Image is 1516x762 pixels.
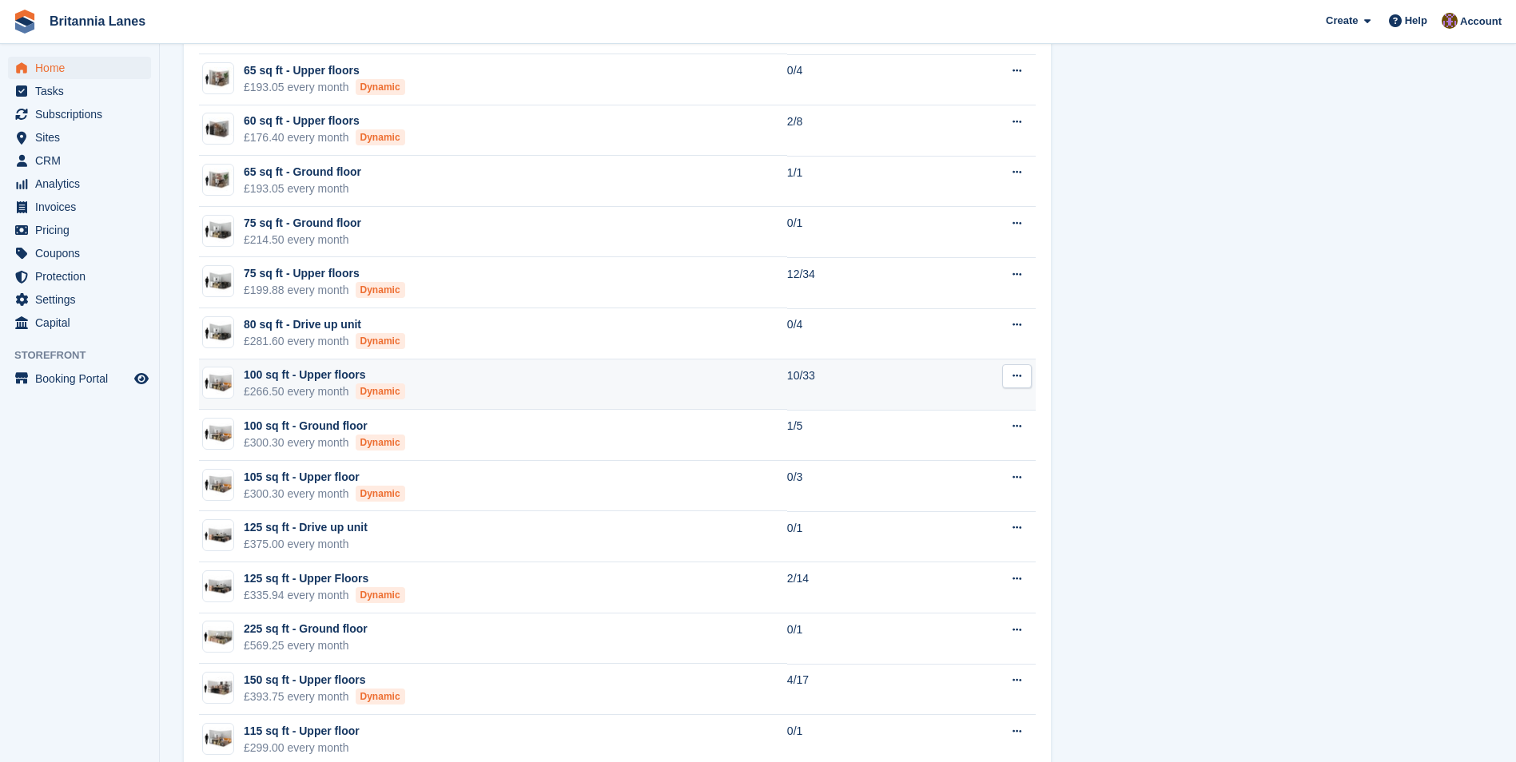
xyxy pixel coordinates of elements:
[8,103,151,125] a: menu
[356,129,405,145] div: Dynamic
[244,316,405,333] div: 80 sq ft - Drive up unit
[356,587,405,603] div: Dynamic
[203,677,233,700] img: 150-sqft-unit%20(1).jpg
[244,282,405,299] div: £199.88 every month
[8,196,151,218] a: menu
[787,511,940,562] td: 0/1
[8,242,151,264] a: menu
[8,80,151,102] a: menu
[8,173,151,195] a: menu
[787,257,940,308] td: 12/34
[13,10,37,34] img: stora-icon-8386f47178a22dfd0bd8f6a31ec36ba5ce8667c1dd55bd0f319d3a0aa187defe.svg
[8,219,151,241] a: menu
[244,367,405,383] div: 100 sq ft - Upper floors
[203,270,233,293] img: 75-sqft-unit.jpg
[244,672,405,689] div: 150 sq ft - Upper floors
[203,473,233,496] img: 100-sqft-unit%20(1).jpg
[35,219,131,241] span: Pricing
[356,435,405,450] div: Dynamic
[1326,13,1358,29] span: Create
[787,410,940,461] td: 1/5
[35,367,131,390] span: Booking Portal
[43,8,152,34] a: Britannia Lanes
[8,288,151,311] a: menu
[203,219,233,242] img: 75-sqft-unit.jpg
[244,164,361,181] div: 65 sq ft - Ground floor
[203,169,233,192] img: 64-sqft-unit.jpg
[356,383,405,399] div: Dynamic
[203,423,233,446] img: 100-sqft-unit%20(1).jpg
[244,570,405,587] div: 125 sq ft - Upper Floors
[787,359,940,411] td: 10/33
[244,486,405,502] div: £300.30 every month
[203,625,233,649] img: 200-sqft-unit.jpg
[244,621,368,637] div: 225 sq ft - Ground floor
[8,265,151,288] a: menu
[787,54,940,105] td: 0/4
[35,288,131,311] span: Settings
[356,79,405,95] div: Dynamic
[244,333,405,350] div: £281.60 every month
[203,524,233,547] img: 125-sqft-unit.jpg
[8,149,151,172] a: menu
[35,80,131,102] span: Tasks
[203,371,233,395] img: 100-sqft-unit%20(1).jpg
[203,575,233,598] img: 125-sqft-unit.jpg
[244,519,368,536] div: 125 sq ft - Drive up unit
[244,62,405,79] div: 65 sq ft - Upper floors
[8,312,151,334] a: menu
[35,103,131,125] span: Subscriptions
[356,689,405,704] div: Dynamic
[35,196,131,218] span: Invoices
[787,562,940,613] td: 2/14
[1460,14,1502,30] span: Account
[203,67,233,90] img: 64-sqft-unit.jpg
[244,418,405,435] div: 100 sq ft - Ground floor
[244,469,405,486] div: 105 sq ft - Upper floor
[787,461,940,512] td: 0/3
[356,282,405,298] div: Dynamic
[356,333,405,349] div: Dynamic
[35,312,131,334] span: Capital
[35,265,131,288] span: Protection
[1405,13,1427,29] span: Help
[203,727,233,750] img: 100-sqft-unit.jpg
[35,242,131,264] span: Coupons
[244,723,360,740] div: 115 sq ft - Upper floor
[203,117,233,141] img: 60-sqft-unit.jpg
[244,587,405,604] div: £335.94 every month
[787,613,940,665] td: 0/1
[244,689,405,705] div: £393.75 every month
[787,156,940,207] td: 1/1
[244,129,405,146] div: £176.40 every month
[787,664,940,715] td: 4/17
[8,367,151,390] a: menu
[35,173,131,195] span: Analytics
[244,435,405,451] div: £300.30 every month
[244,215,361,232] div: 75 sq ft - Ground floor
[35,126,131,149] span: Sites
[132,369,151,388] a: Preview store
[244,265,405,282] div: 75 sq ft - Upper floors
[787,308,940,359] td: 0/4
[244,232,361,248] div: £214.50 every month
[8,126,151,149] a: menu
[203,321,233,344] img: 75-sqft-unit.jpg
[787,105,940,157] td: 2/8
[8,57,151,79] a: menu
[244,740,360,756] div: £299.00 every month
[35,149,131,172] span: CRM
[244,181,361,197] div: £193.05 every month
[35,57,131,79] span: Home
[356,486,405,502] div: Dynamic
[244,79,405,96] div: £193.05 every month
[14,347,159,363] span: Storefront
[244,536,368,553] div: £375.00 every month
[244,637,368,654] div: £569.25 every month
[1442,13,1458,29] img: Andy Collier
[244,113,405,129] div: 60 sq ft - Upper floors
[244,383,405,400] div: £266.50 every month
[787,207,940,258] td: 0/1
